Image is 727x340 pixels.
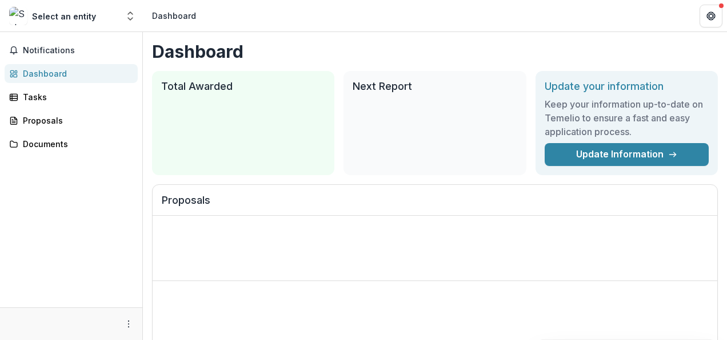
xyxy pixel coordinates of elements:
[23,138,129,150] div: Documents
[152,10,196,22] div: Dashboard
[545,143,709,166] a: Update Information
[700,5,722,27] button: Get Help
[161,80,325,93] h2: Total Awarded
[353,80,517,93] h2: Next Report
[545,80,709,93] h2: Update your information
[152,41,718,62] h1: Dashboard
[5,88,138,106] a: Tasks
[545,97,709,139] h3: Keep your information up-to-date on Temelio to ensure a fast and easy application process.
[5,41,138,60] button: Notifications
[5,135,138,153] a: Documents
[9,7,27,25] img: Select an entity
[147,7,201,24] nav: breadcrumb
[23,114,129,126] div: Proposals
[32,10,96,22] div: Select an entity
[122,5,138,27] button: Open entity switcher
[23,46,133,56] span: Notifications
[5,111,138,130] a: Proposals
[23,91,129,103] div: Tasks
[5,64,138,83] a: Dashboard
[122,317,135,331] button: More
[23,68,129,80] div: Dashboard
[162,194,708,216] h2: Proposals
